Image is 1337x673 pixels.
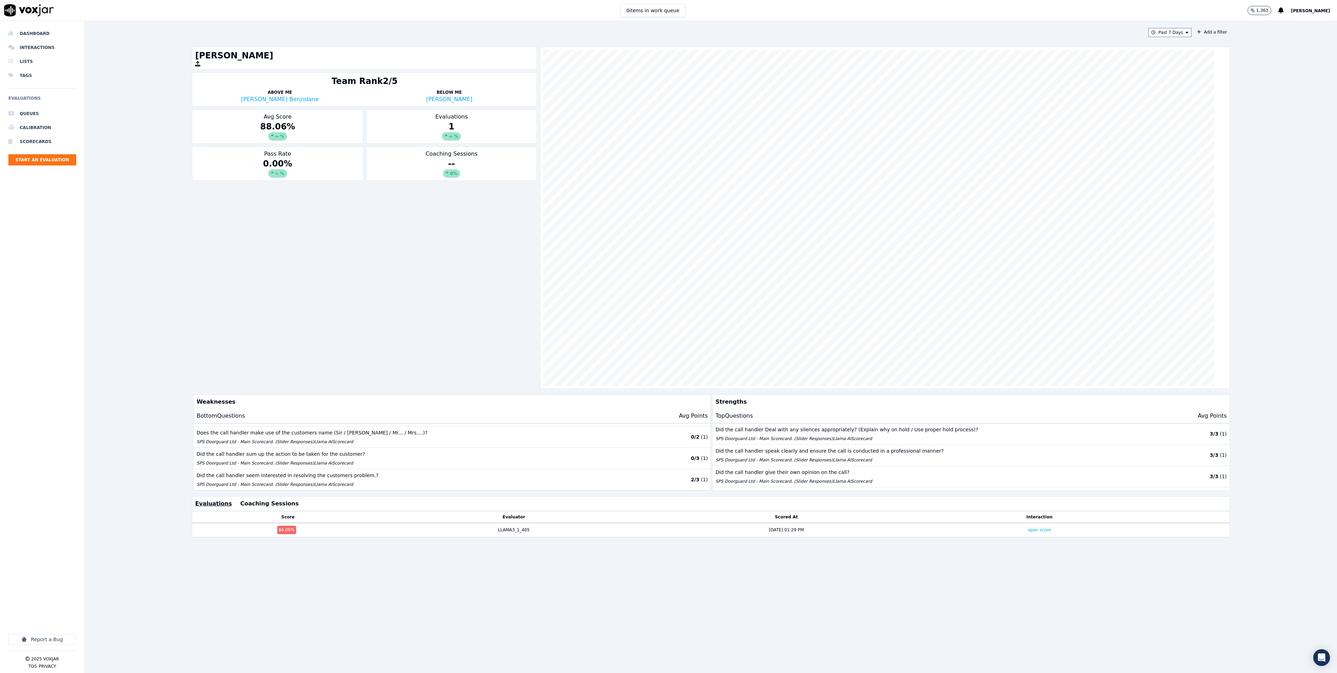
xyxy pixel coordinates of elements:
[1220,473,1227,480] p: ( 1 )
[1148,28,1192,37] button: Past 7 Days
[701,455,708,462] p: ( 1 )
[691,476,700,483] p: 2 / 3
[1256,8,1268,13] p: 1,363
[195,90,364,95] p: Above Me
[1220,430,1227,437] p: ( 1 )
[369,121,534,141] div: 1
[277,526,296,534] div: 88.06 %
[195,500,232,508] button: Evaluations
[443,169,460,178] div: 0%
[1220,452,1227,459] p: ( 1 )
[8,135,76,149] a: Scorecards
[240,500,299,508] button: Coaching Sessions
[31,656,59,662] p: 2025 Voxjar
[369,158,534,178] div: --
[8,69,76,83] a: Tags
[365,90,534,95] p: Below Me
[715,426,1099,433] p: Did the call handler Deal with any silences appropriately? (Explain why on hold / Use proper hold...
[331,76,398,87] div: Team Rank 2/5
[192,109,363,144] div: Avg Score
[8,41,76,55] a: Interactions
[196,451,580,458] p: Did the call handler sum up the action to be taken for the customer?
[502,514,525,520] button: Evaluator
[715,479,1099,484] p: SPS Doorguard Ltd - Main Scorecard. (Slider Responses)Llama AI Scorecard
[366,147,537,181] div: Coaching Sessions
[196,472,580,479] p: Did the call handler seem interested in resolving the customers problem.?
[1210,473,1218,480] p: 3 / 3
[701,476,708,483] p: ( 1 )
[679,412,708,420] p: Avg Points
[8,94,76,107] h6: Evaluations
[1027,514,1053,520] button: Interaction
[28,664,37,669] button: TOS
[195,158,360,178] div: 0.00 %
[194,395,708,409] p: Weaknesses
[8,121,76,135] a: Calibration
[194,426,710,448] button: Does the call handler make use of the customers name (Sir / [PERSON_NAME] / Mr... / Mrs….)? SPS D...
[4,4,54,16] img: voxjar logo
[701,433,708,440] p: ( 1 )
[8,154,76,165] button: Start an Evaluation
[196,439,580,445] p: SPS Doorguard Ltd - Main Scorecard. (Slider Responses)Llama AI Scorecard
[769,527,804,533] div: [DATE] 01:29 PM
[195,50,534,61] h1: [PERSON_NAME]
[713,395,1227,409] p: Strengths
[691,455,700,462] p: 0 / 3
[620,4,685,17] button: 0items in work queue
[426,96,472,102] a: [PERSON_NAME]
[196,429,580,436] p: Does the call handler make use of the customers name (Sir / [PERSON_NAME] / Mr... / Mrs….)?
[196,460,580,466] p: SPS Doorguard Ltd - Main Scorecard. (Slider Responses)Llama AI Scorecard
[715,436,1099,441] p: SPS Doorguard Ltd - Main Scorecard. (Slider Responses)Llama AI Scorecard
[715,447,1099,454] p: Did the call handler speak clearly and ensure the call is conducted in a professional manner?
[268,169,287,178] div: ∞ %
[442,132,461,141] div: ∞ %
[196,412,245,420] p: Bottom Questions
[8,55,76,69] a: Lists
[281,514,295,520] button: Score
[194,448,710,469] button: Did the call handler sum up the action to be taken for the customer? SPS Doorguard Ltd - Main Sco...
[715,469,1099,476] p: Did the call handler give their own opinion on the call?
[1210,430,1218,437] p: 3 / 3
[1247,6,1271,15] button: 1,363
[366,109,537,144] div: Evaluations
[1247,6,1278,15] button: 1,363
[713,445,1229,466] button: Did the call handler speak clearly and ensure the call is conducted in a professional manner? SPS...
[268,132,287,141] div: ∞ %
[1210,452,1218,459] p: 3 / 3
[713,423,1229,445] button: Did the call handler Deal with any silences appropriately? (Explain why on hold / Use proper hold...
[39,664,56,669] button: Privacy
[192,147,363,181] div: Pass Rate
[195,121,360,141] div: 88.06 %
[715,412,753,420] p: Top Questions
[196,482,580,487] p: SPS Doorguard Ltd - Main Scorecard. (Slider Responses)Llama AI Scorecard
[1291,8,1330,13] span: [PERSON_NAME]
[1291,6,1337,15] button: [PERSON_NAME]
[1028,527,1051,532] a: open score
[8,107,76,121] a: Queues
[691,433,700,440] p: 0 / 2
[775,514,798,520] button: Scored At
[715,457,1099,463] p: SPS Doorguard Ltd - Main Scorecard. (Slider Responses)Llama AI Scorecard
[8,27,76,41] a: Dashboard
[1198,412,1227,420] p: Avg Points
[194,469,710,490] button: Did the call handler seem interested in resolving the customers problem.? SPS Doorguard Ltd - Mai...
[1313,649,1330,666] div: Open Intercom Messenger
[8,634,76,645] button: Report a Bug
[713,466,1229,487] button: Did the call handler give their own opinion on the call? SPS Doorguard Ltd - Main Scorecard. (Sli...
[241,96,319,102] a: [PERSON_NAME] Benzidane
[1194,28,1230,36] button: Add a filter
[498,527,530,533] div: LLAMA3_1_405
